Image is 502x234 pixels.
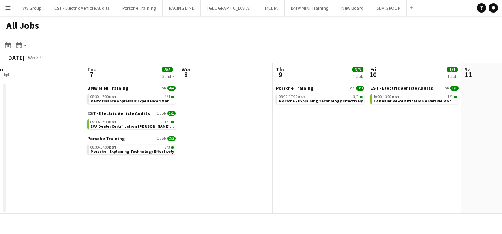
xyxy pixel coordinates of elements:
[279,94,363,103] a: 08:30-17:00BST3/3Porsche - Explaining Technology Effectively
[201,0,257,16] button: [GEOGRAPHIC_DATA]
[90,119,174,128] a: 09:30-12:30BST1/1EVA Dealer Certification [PERSON_NAME] Commercials Volkswagen Aberdeen AB21 7GJ ...
[90,145,117,149] span: 08:30-17:00
[48,0,116,16] button: EST - Electric Vehicle Audits
[370,66,376,73] span: Fri
[370,85,433,91] span: EST - Electric Vehicle Audits
[167,136,176,141] span: 3/3
[90,98,183,104] span: Performance Appraisals Experienced Managers 2
[463,70,473,79] span: 11
[165,95,170,99] span: 4/4
[373,94,457,103] a: 10:00-13:00BST1/1EV Dealer Re-certification Riverside Motors Volvo Hull HU13 9PB 101025 @10am
[285,0,335,16] button: BMW MINI Training
[465,66,473,73] span: Sat
[171,96,174,98] span: 4/4
[157,111,166,116] span: 1 Job
[167,111,176,116] span: 1/1
[90,145,174,154] a: 08:30-17:00BST3/3Porsche - Explaining Technology Effectively
[360,96,363,98] span: 3/3
[298,94,305,99] span: BST
[163,0,201,16] button: RACING LINE
[90,149,174,154] span: Porsche - Explaining Technology Effectively
[276,85,364,91] a: Porsche Training1 Job3/3
[279,98,363,104] span: Porsche - Explaining Technology Effectively
[87,66,96,73] span: Tue
[373,95,400,99] span: 10:00-13:00
[276,85,364,106] div: Porsche Training1 Job3/308:30-17:00BST3/3Porsche - Explaining Technology Effectively
[276,85,313,91] span: Porsche Training
[157,136,166,141] span: 1 Job
[346,86,354,91] span: 1 Job
[370,85,459,106] div: EST - Electric Vehicle Audits1 Job1/110:00-13:00BST1/1EV Dealer Re-certification Riverside Motors...
[90,124,287,129] span: EVA Dealer Certification John Clark Commercials Volkswagen Aberdeen AB21 7GJ 071025 @ 9.30am
[109,94,117,99] span: BST
[87,136,176,156] div: Porsche Training1 Job3/308:30-17:00BST3/3Porsche - Explaining Technology Effectively
[171,121,174,123] span: 1/1
[26,54,46,60] span: Week 41
[90,95,117,99] span: 08:30-17:00
[276,66,286,73] span: Thu
[87,110,176,116] a: EST - Electric Vehicle Audits1 Job1/1
[182,66,192,73] span: Wed
[116,0,163,16] button: Porsche Training
[16,0,48,16] button: VW Group
[180,70,192,79] span: 8
[454,96,457,98] span: 1/1
[90,120,117,124] span: 09:30-12:30
[157,86,166,91] span: 1 Job
[370,0,407,16] button: SLM GROUP
[447,67,458,72] span: 1/1
[167,86,176,91] span: 4/4
[165,120,170,124] span: 1/1
[162,73,174,79] div: 3 Jobs
[162,67,173,72] span: 8/8
[356,86,364,91] span: 3/3
[165,145,170,149] span: 3/3
[279,95,305,99] span: 08:30-17:00
[275,70,286,79] span: 9
[171,146,174,149] span: 3/3
[370,85,459,91] a: EST - Electric Vehicle Audits1 Job1/1
[392,94,400,99] span: BST
[87,110,150,116] span: EST - Electric Vehicle Audits
[87,85,176,91] a: BMW MINI Training1 Job4/4
[87,110,176,136] div: EST - Electric Vehicle Audits1 Job1/109:30-12:30BST1/1EVA Dealer Certification [PERSON_NAME] Comm...
[447,73,457,79] div: 1 Job
[87,85,128,91] span: BMW MINI Training
[87,136,176,141] a: Porsche Training1 Job3/3
[257,0,285,16] button: IMEDIA
[6,54,24,61] div: [DATE]
[335,0,370,16] button: New Board
[109,119,117,124] span: BST
[353,95,359,99] span: 3/3
[353,73,363,79] div: 1 Job
[109,145,117,150] span: BST
[369,70,376,79] span: 10
[87,85,176,110] div: BMW MINI Training1 Job4/408:30-17:00BST4/4Performance Appraisals Experienced Managers 2
[352,67,363,72] span: 3/3
[86,70,96,79] span: 7
[448,95,453,99] span: 1/1
[87,136,125,141] span: Porsche Training
[450,86,459,91] span: 1/1
[440,86,449,91] span: 1 Job
[90,94,174,103] a: 08:30-17:00BST4/4Performance Appraisals Experienced Managers 2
